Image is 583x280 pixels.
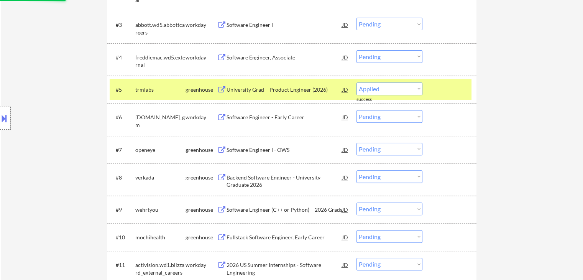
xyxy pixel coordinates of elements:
div: University Grad – Product Engineer (2026) [227,86,342,94]
div: workday [186,114,217,121]
div: workday [186,21,217,29]
div: greenhouse [186,234,217,241]
div: workday [186,54,217,61]
div: [DOMAIN_NAME]_gm [135,114,186,128]
div: abbott.wd5.abbottcareers [135,21,186,36]
div: Software Engineer - Early Career [227,114,342,121]
div: trmlabs [135,86,186,94]
div: success [356,96,387,103]
div: JD [342,110,349,124]
div: greenhouse [186,86,217,94]
div: Software Engineer I [227,21,342,29]
div: freddiemac.wd5.external [135,54,186,69]
div: Backend Software Engineer - University Graduate 2026 [227,174,342,189]
div: JD [342,203,349,216]
div: greenhouse [186,206,217,214]
div: #10 [116,234,129,241]
div: workday [186,261,217,269]
div: greenhouse [186,146,217,154]
div: JD [342,170,349,184]
div: JD [342,143,349,156]
div: JD [342,82,349,96]
div: #9 [116,206,129,214]
div: mochihealth [135,234,186,241]
div: verkada [135,174,186,181]
div: openeye [135,146,186,154]
div: #11 [116,261,129,269]
div: activision.wd1.blizzard_external_careers [135,261,186,276]
div: JD [342,18,349,31]
div: greenhouse [186,174,217,181]
div: Software Engineer (C++ or Python) – 2026 Grads [227,206,342,214]
div: JD [342,258,349,272]
div: wehrtyou [135,206,186,214]
div: Fullstack Software Engineer, Early Career [227,234,342,241]
div: JD [342,50,349,64]
div: Software Engineer I - OWS [227,146,342,154]
div: 2026 US Summer Internships - Software Engineering [227,261,342,276]
div: JD [342,230,349,244]
div: #3 [116,21,129,29]
div: Software Engineer, Associate [227,54,342,61]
